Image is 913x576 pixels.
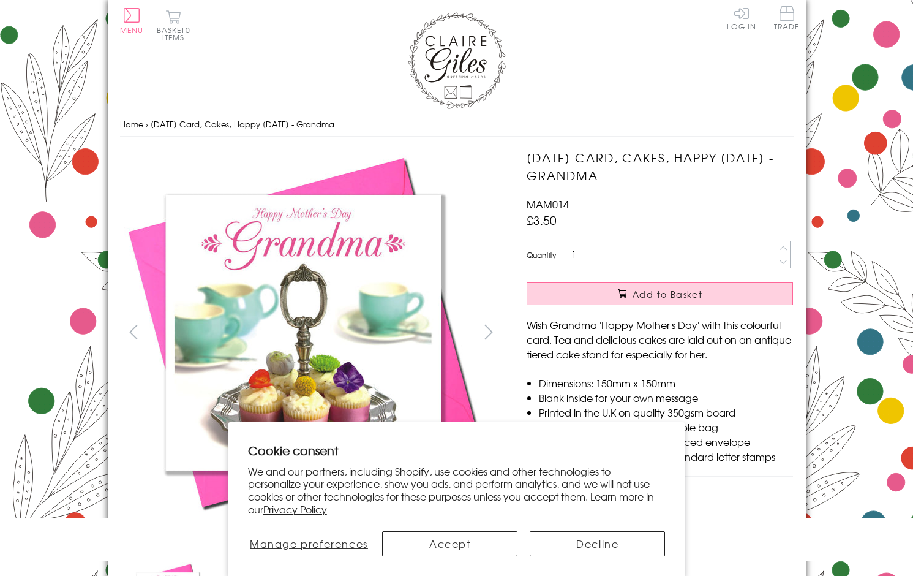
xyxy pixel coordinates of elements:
li: Printed in the U.K on quality 350gsm board [539,405,793,420]
a: Privacy Policy [263,502,327,517]
span: › [146,118,148,130]
li: Dimensions: 150mm x 150mm [539,376,793,390]
p: We and our partners, including Shopify, use cookies and other technologies to personalize your ex... [248,465,666,516]
a: Log In [727,6,756,30]
nav: breadcrumbs [120,112,794,137]
span: Add to Basket [633,288,702,300]
button: next [475,318,502,346]
button: Decline [530,531,665,556]
span: Menu [120,25,144,36]
button: Accept [382,531,517,556]
button: Manage preferences [248,531,370,556]
button: Add to Basket [527,282,793,305]
p: Wish Grandma 'Happy Mother's Day' with this colourful card. Tea and delicious cakes are laid out ... [527,317,793,362]
span: £3.50 [527,211,557,229]
span: Trade [774,6,800,30]
label: Quantity [527,249,556,260]
li: Blank inside for your own message [539,390,793,405]
a: Trade [774,6,800,32]
h1: [DATE] Card, Cakes, Happy [DATE] - Grandma [527,149,793,184]
span: [DATE] Card, Cakes, Happy [DATE] - Grandma [151,118,334,130]
li: Comes wrapped in Compostable bag [539,420,793,434]
span: Manage preferences [250,536,368,551]
button: Menu [120,8,144,34]
span: MAM014 [527,197,569,211]
span: 0 items [162,25,190,43]
h2: Cookie consent [248,442,666,459]
img: Mother's Day Card, Cakes, Happy Mother's Day - Grandma [120,149,487,517]
img: Claire Giles Greetings Cards [408,12,506,109]
button: Basket0 items [157,10,190,41]
a: Home [120,118,143,130]
button: prev [120,318,148,346]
